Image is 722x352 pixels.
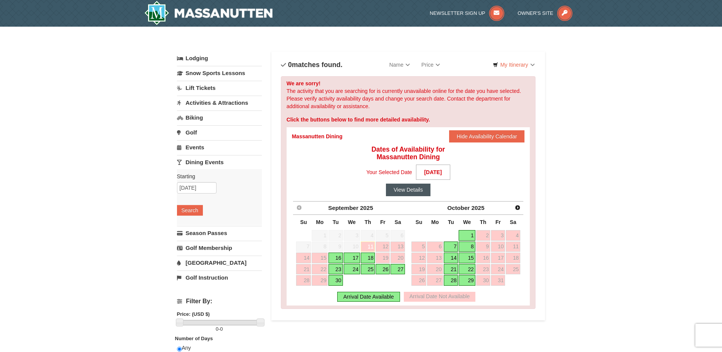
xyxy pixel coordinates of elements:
span: Friday [380,219,386,225]
a: 29 [312,275,328,286]
div: Arrival Date Not Available [404,292,475,302]
a: Lodging [177,51,262,65]
span: Newsletter Sign Up [430,10,485,16]
div: Arrival Date Available [337,292,400,302]
div: The activity that you are searching for is currently unavailable online for the date you have sel... [281,76,536,309]
a: 7 [444,242,458,252]
a: Name [384,57,416,72]
a: 14 [444,253,458,263]
a: 2 [476,230,491,241]
div: Massanutten Dining [292,133,343,140]
span: Monday [431,219,439,225]
span: Tuesday [333,219,339,225]
a: Season Passes [177,226,262,240]
a: 15 [459,253,475,263]
a: Owner's Site [518,10,572,16]
a: [GEOGRAPHIC_DATA] [177,256,262,270]
label: - [177,325,262,333]
span: 5 [376,230,390,241]
span: Thursday [365,219,371,225]
span: 1 [312,230,328,241]
a: Newsletter Sign Up [430,10,504,16]
span: 2 [328,230,343,241]
span: Tuesday [448,219,454,225]
span: 3 [344,230,360,241]
span: Owner's Site [518,10,553,16]
a: 21 [444,264,458,275]
strong: [DATE] [416,165,450,180]
a: 16 [328,253,343,263]
span: Sunday [300,219,307,225]
span: 0 [220,326,223,332]
a: Golf Instruction [177,270,262,285]
a: 20 [390,253,405,263]
a: Massanutten Resort [144,1,273,25]
a: Biking [177,110,262,125]
a: 18 [361,253,375,263]
span: 2025 [360,205,373,211]
a: 15 [312,253,328,263]
h4: matches found. [281,61,343,69]
a: 28 [296,275,311,286]
a: Lift Tickets [177,81,262,95]
a: 29 [459,275,475,286]
a: 23 [328,264,343,275]
a: Next [512,202,523,213]
span: Wednesday [348,219,356,225]
span: 0 [288,61,292,69]
strong: We are sorry! [287,80,320,86]
a: 18 [506,253,520,263]
span: 10 [344,242,360,252]
span: Monday [316,219,324,225]
a: 30 [476,275,491,286]
a: 31 [491,275,505,286]
a: 13 [427,253,443,263]
a: 22 [459,264,475,275]
a: Prev [294,202,304,213]
span: 6 [390,230,405,241]
a: 19 [411,264,426,275]
span: Thursday [480,219,486,225]
a: 25 [506,264,520,275]
a: 11 [506,242,520,252]
a: 24 [344,264,360,275]
button: View Details [386,184,430,196]
a: 28 [444,275,458,286]
button: Hide Availability Calendar [449,130,525,142]
a: 21 [296,264,311,275]
a: 12 [376,242,390,252]
a: 19 [376,253,390,263]
strong: Price: (USD $) [177,311,210,317]
span: 2025 [472,205,485,211]
span: Prev [296,205,302,211]
a: 17 [491,253,505,263]
a: Activities & Attractions [177,96,262,110]
a: 4 [506,230,520,241]
button: Search [177,205,203,216]
a: 6 [427,242,443,252]
a: 13 [390,242,405,252]
span: Next [515,205,521,211]
label: Starting [177,173,256,180]
a: Golf [177,125,262,139]
a: 1 [459,230,475,241]
span: Sunday [416,219,422,225]
a: 10 [491,242,505,252]
span: Saturday [395,219,401,225]
a: 3 [491,230,505,241]
span: 9 [328,242,343,252]
span: Saturday [510,219,516,225]
h4: Dates of Availability for Massanutten Dining [292,146,525,161]
a: 26 [376,264,390,275]
a: 30 [328,275,343,286]
a: My Itinerary [488,59,539,70]
a: 5 [411,242,426,252]
span: 0 [216,326,218,332]
img: Massanutten Resort Logo [144,1,273,25]
a: 23 [476,264,491,275]
a: 24 [491,264,505,275]
a: 12 [411,253,426,263]
div: Click the buttons below to find more detailed availability. [287,116,530,123]
a: 16 [476,253,491,263]
a: Events [177,140,262,154]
